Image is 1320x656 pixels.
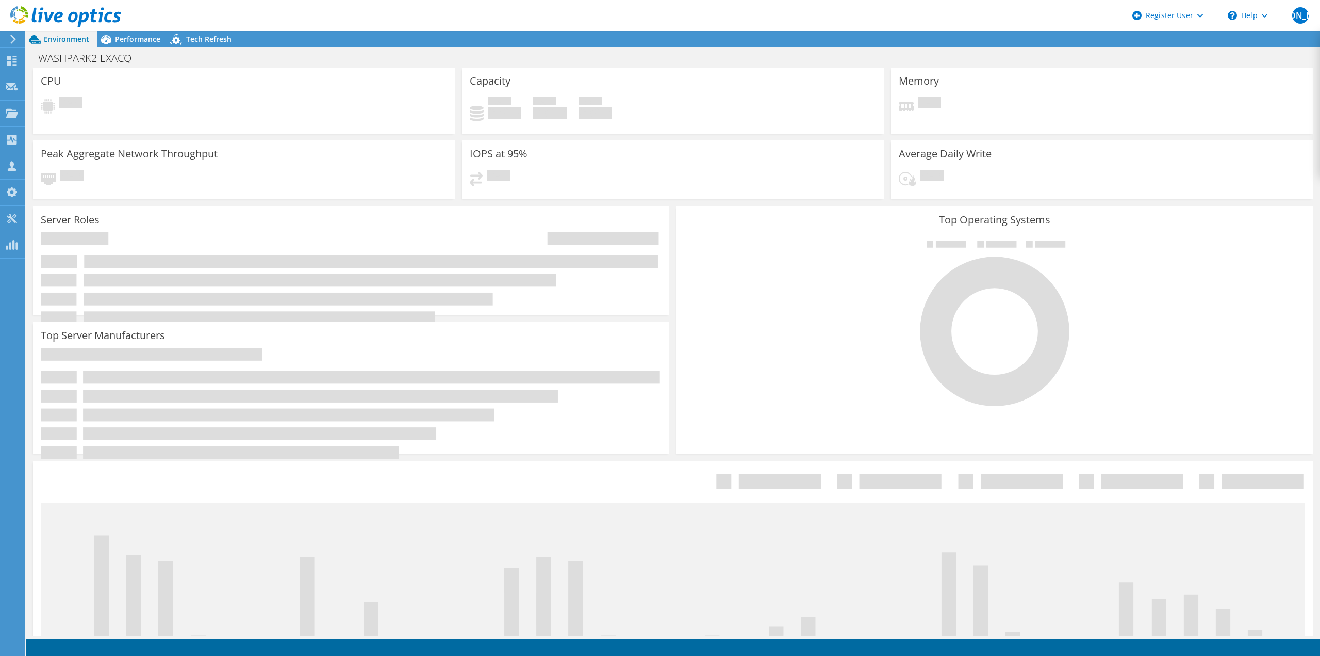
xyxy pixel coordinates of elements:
[918,97,941,111] span: Pending
[1228,11,1237,20] svg: \n
[920,170,944,184] span: Pending
[34,53,147,64] h1: WASHPARK2-EXACQ
[1292,7,1309,24] span: [PERSON_NAME]
[533,97,556,107] span: Free
[60,170,84,184] span: Pending
[470,148,527,159] h3: IOPS at 95%
[579,97,602,107] span: Total
[470,75,510,87] h3: Capacity
[41,75,61,87] h3: CPU
[186,34,232,44] span: Tech Refresh
[44,34,89,44] span: Environment
[899,75,939,87] h3: Memory
[488,97,511,107] span: Used
[899,148,992,159] h3: Average Daily Write
[115,34,160,44] span: Performance
[579,107,612,119] h4: 0 GiB
[488,107,521,119] h4: 0 GiB
[684,214,1305,226] h3: Top Operating Systems
[41,214,100,226] h3: Server Roles
[41,330,165,341] h3: Top Server Manufacturers
[533,107,567,119] h4: 0 GiB
[41,148,218,159] h3: Peak Aggregate Network Throughput
[59,97,82,111] span: Pending
[487,170,510,184] span: Pending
